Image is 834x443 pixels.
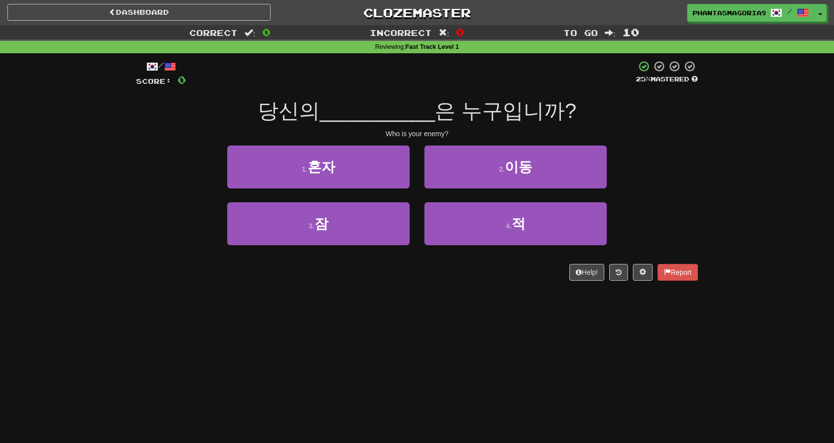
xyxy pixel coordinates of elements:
small: 3 . [309,222,314,230]
a: Clozemaster [285,4,549,21]
small: 2 . [499,165,505,173]
span: 0 [177,74,186,86]
button: 3.잠 [227,202,410,245]
button: 2.이동 [424,146,607,188]
span: 잠 [314,216,328,231]
small: 4 . [506,222,512,230]
a: Dashboard [7,4,271,21]
span: 은 누구입니까? [435,99,576,122]
div: Mastered [636,75,698,84]
span: Score: [136,77,172,85]
span: 25 % [636,75,651,83]
span: Incorrect [370,28,432,37]
span: : [244,29,255,37]
span: : [605,29,616,37]
span: 당신의 [258,99,320,122]
span: To go [563,28,598,37]
span: 적 [512,216,525,231]
span: Phantasmagoria92 [693,8,765,17]
span: 0 [262,26,271,38]
span: Correct [189,28,238,37]
span: / [787,8,792,15]
button: Round history (alt+y) [609,264,628,281]
span: 혼자 [308,159,335,175]
small: 1 . [302,165,308,173]
button: 1.혼자 [227,146,410,188]
span: __________ [320,99,435,122]
button: 4.적 [424,202,607,245]
button: Report [658,264,698,281]
a: Phantasmagoria92 / [687,4,814,22]
div: Who is your enemy? [136,129,698,139]
div: / [136,60,186,73]
button: Help! [569,264,604,281]
span: 10 [623,26,639,38]
span: : [439,29,450,37]
span: 0 [456,26,464,38]
span: 이동 [505,159,532,175]
strong: Fast Track Level 1 [406,43,459,50]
